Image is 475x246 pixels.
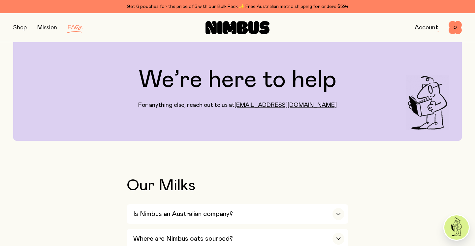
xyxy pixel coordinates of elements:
[68,25,82,31] a: FAQs
[13,3,462,11] div: Get 6 pouches for the price of 5 with our Bulk Pack ✨ Free Australian metro shipping for orders $59+
[133,235,233,243] h3: Where are Nimbus oats sourced?
[235,102,337,108] a: [EMAIL_ADDRESS][DOMAIN_NAME]
[444,215,469,240] img: agent
[127,204,348,224] button: Is Nimbus an Australian company?
[37,25,57,31] a: Mission
[415,25,438,31] a: Account
[139,68,336,92] h1: We’re here to help
[127,178,348,194] h2: Our Milks
[449,21,462,34] button: 0
[133,210,233,218] h3: Is Nimbus an Australian company?
[138,101,337,109] p: For anything else, reach out to us at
